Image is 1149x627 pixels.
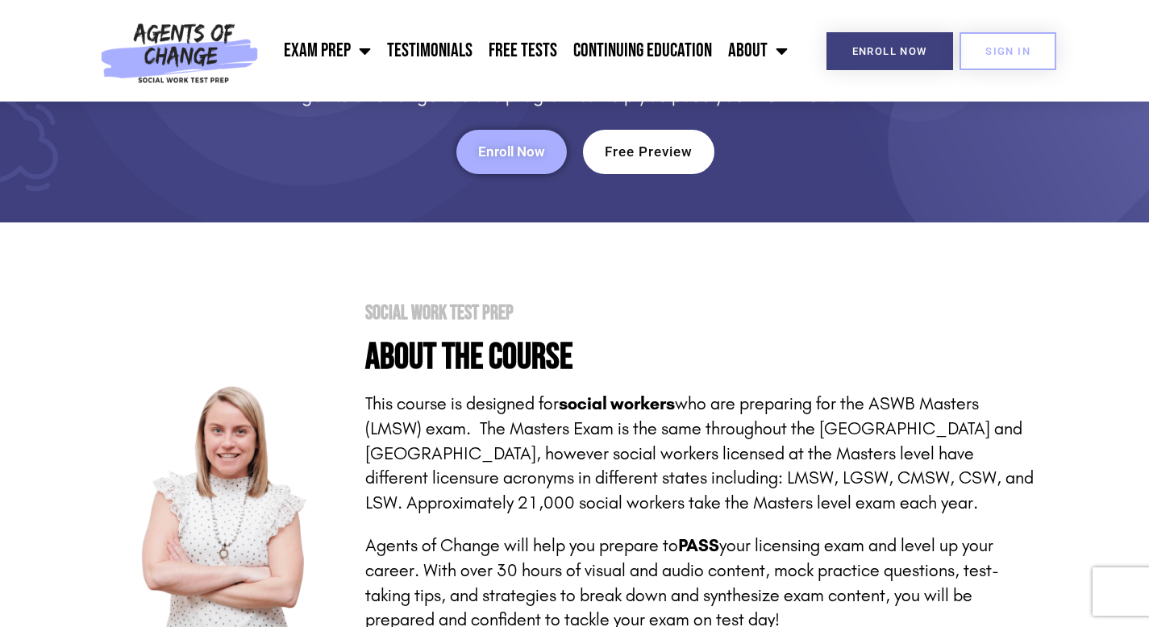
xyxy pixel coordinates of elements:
[266,31,796,71] nav: Menu
[826,32,953,70] a: Enroll Now
[478,145,545,159] span: Enroll Now
[379,31,481,71] a: Testimonials
[481,31,565,71] a: Free Tests
[180,85,970,106] p: Agents of Change has the program to help you pass your ASWB exam!
[456,130,567,174] a: Enroll Now
[365,392,1035,516] p: This course is designed for who are preparing for the ASWB Masters (LMSW) exam. The Masters Exam ...
[960,32,1056,70] a: SIGN IN
[605,145,693,159] span: Free Preview
[365,339,1035,376] h4: About the Course
[583,130,714,174] a: Free Preview
[720,31,796,71] a: About
[276,31,379,71] a: Exam Prep
[852,46,927,56] span: Enroll Now
[365,303,1035,323] h2: Social Work Test Prep
[559,393,675,414] strong: social workers
[565,31,720,71] a: Continuing Education
[985,46,1030,56] span: SIGN IN
[678,535,719,556] strong: PASS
